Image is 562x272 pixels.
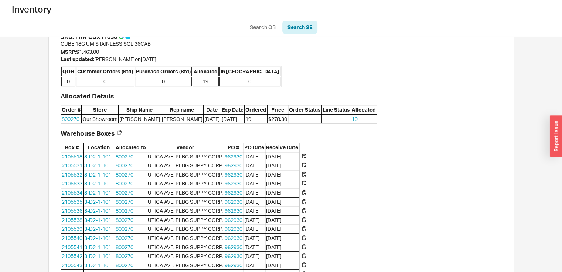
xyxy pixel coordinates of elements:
[221,115,244,123] span: [DATE]
[12,4,51,14] h1: Inventory
[243,216,265,224] span: [DATE]
[352,116,358,122] a: 19
[62,189,82,196] a: 2105534
[61,33,74,41] span: SKU:
[119,105,161,114] span: Ship Name
[265,216,299,224] span: [DATE]
[147,170,224,179] span: UTICA AVE. PLBG SUPPY CORP.
[245,105,267,114] span: Ordered
[265,188,299,197] span: [DATE]
[82,105,118,114] span: Store
[147,161,224,170] span: UTICA AVE. PLBG SUPPY CORP.
[147,216,224,224] span: UTICA AVE. PLBG SUPPY CORP.
[147,179,224,188] span: UTICA AVE. PLBG SUPPY CORP.
[76,77,134,86] span: 0
[84,199,111,205] a: 3-D2-1-101
[61,41,151,47] span: CUBE 18G UM STAINLESS SGL 36CAB
[243,234,265,243] span: [DATE]
[225,226,242,232] a: 962930
[147,234,224,243] span: UTICA AVE. PLBG SUPPY CORP.
[62,116,79,122] a: 800270
[265,179,299,188] span: [DATE]
[116,217,133,223] a: 800270
[84,143,115,152] span: Location
[147,252,224,261] span: UTICA AVE. PLBG SUPPY CORP.
[225,262,242,268] a: 962930
[116,253,133,259] a: 800270
[225,153,242,160] a: 962930
[84,226,111,232] a: 3-D2-1-101
[225,244,242,250] a: 962930
[268,105,288,114] span: Price
[61,105,81,114] span: Order #
[161,105,203,114] span: Rep name
[225,208,242,214] a: 962930
[62,244,82,250] a: 2105541
[147,198,224,206] span: UTICA AVE. PLBG SUPPY CORP.
[225,180,242,186] a: 962930
[243,161,265,170] span: [DATE]
[62,217,82,223] a: 2105538
[116,226,133,232] a: 800270
[84,171,111,178] a: 3-D2-1-101
[265,206,299,215] span: [DATE]
[225,189,242,196] a: 962930
[116,199,133,205] a: 800270
[288,105,321,114] span: Order Status
[116,189,133,196] a: 800270
[61,77,75,86] span: 0
[62,226,82,232] a: 2105539
[82,115,118,123] span: Our Showroom
[161,115,203,123] span: [PERSON_NAME]
[147,261,224,270] span: UTICA AVE. PLBG SUPPY CORP.
[62,171,82,178] a: 2105532
[62,153,82,160] a: 2105518
[84,253,111,259] a: 3-D2-1-101
[135,77,192,86] span: 0
[147,143,224,152] span: Vendor
[243,252,265,261] span: [DATE]
[116,262,133,268] a: 800270
[219,67,280,76] span: In [GEOGRAPHIC_DATA]
[61,130,115,137] h3: Warehouse Boxes
[116,208,133,214] a: 800270
[75,33,117,41] div: FRN CUX11030
[62,262,82,268] a: 2105543
[193,67,219,76] span: Allocated
[245,115,267,123] span: 19
[322,105,351,114] span: Line Status
[225,217,242,223] a: 962930
[147,224,224,233] span: UTICA AVE. PLBG SUPPY CORP.
[219,77,280,86] span: 0
[147,243,224,252] span: UTICA AVE. PLBG SUPPY CORP.
[225,199,242,205] a: 962930
[116,180,133,186] a: 800270
[243,224,265,233] span: [DATE]
[62,235,82,241] a: 2105540
[84,208,111,214] a: 3-D2-1-101
[243,261,265,270] span: [DATE]
[268,115,288,123] span: $278.30
[243,188,265,197] span: [DATE]
[204,105,221,114] span: Date
[84,235,111,241] a: 3-D2-1-101
[243,179,265,188] span: [DATE]
[221,105,244,114] span: Exp Date
[147,152,224,161] span: UTICA AVE. PLBG SUPPY CORP.
[225,171,242,178] a: 962930
[76,67,134,76] span: Customer Orders (Std)
[204,115,221,123] span: [DATE]
[116,153,133,160] a: 800270
[225,253,242,259] a: 962930
[243,143,265,152] span: PO Date
[119,115,160,123] div: [PERSON_NAME]
[224,143,243,152] span: PO #
[225,235,242,241] a: 962930
[147,188,224,197] span: UTICA AVE. PLBG SUPPY CORP.
[61,67,75,76] span: QOH
[225,162,242,168] a: 962930
[265,234,299,243] span: [DATE]
[265,161,299,170] span: [DATE]
[193,77,219,86] span: 19
[265,143,299,152] span: Receive Date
